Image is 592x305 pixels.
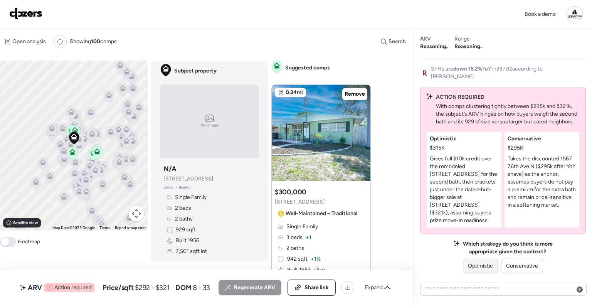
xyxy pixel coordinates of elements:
[103,283,133,292] span: Price/sqft
[314,266,325,274] span: -3 yr
[420,43,448,51] span: Reasoning..
[454,43,483,51] span: Reasoning..
[163,164,177,174] h3: N/A
[525,11,556,17] span: Book a demo
[12,38,46,45] span: Open analysis
[175,204,191,212] span: 2 beds
[2,221,27,231] img: Google
[436,93,484,101] span: ACTION REQUIRED
[176,226,196,234] span: 929 sqft
[304,284,329,292] span: Share link
[193,283,210,292] span: 8 - 33
[129,206,144,221] button: Map camera controls
[508,144,523,152] span: $295K
[463,240,553,256] span: Which strategy do you think is more appropriate given the context?
[508,135,541,143] span: Conservative
[306,234,311,241] span: + 1
[453,66,482,72] span: down 15.2%
[115,226,146,230] a: Report a map error
[430,155,498,224] p: Gives full $10k credit over the remodeled [STREET_ADDRESS] for the second bath, then brackets jus...
[275,198,325,206] span: [STREET_ADDRESS]
[54,284,92,292] span: Action required
[163,184,174,190] span: Zillow
[179,184,191,190] span: Realtor
[176,248,207,255] span: 7,501 sqft lot
[163,175,214,183] span: [STREET_ADDRESS]
[275,187,306,197] h3: $300,000
[175,184,177,190] span: •
[506,262,538,270] span: Conservative
[388,38,406,45] span: Search
[201,122,218,128] span: No image
[52,226,95,230] span: Map Data ©2025 Google
[99,226,110,230] a: Terms
[311,255,321,263] span: + 1%
[9,7,42,20] img: Logo
[508,155,576,209] p: Takes the discounted 1567 76th Ave N ($295k after YoY shave) as the anchor, assumes buyers do not...
[285,64,330,72] span: Suggested comps
[234,284,275,292] span: Regenerate ARV
[436,103,579,126] p: With comps clustering tightly between $295k and $321k, the subject’s ARV hinges on how buyers wei...
[135,283,169,292] span: $292 - $321
[2,221,27,231] a: Open this area in Google Maps (opens a new window)
[345,90,365,98] span: Remove
[287,255,308,263] span: 942 sqft
[286,89,303,96] span: 0.34mi
[430,144,445,152] span: $315K
[420,35,431,43] span: ARV
[431,65,586,81] span: SFHs are YoY in 33702 according to [PERSON_NAME]
[454,35,470,43] span: Range
[28,283,42,292] span: ARV
[286,234,303,241] span: 3 beds
[286,244,304,252] span: 2 baths
[365,284,383,292] span: Expand
[468,262,493,270] span: Optimistic
[430,135,457,143] span: Optimistic
[287,266,311,274] span: Built 1953
[13,220,38,226] span: Satellite view
[286,210,357,217] span: Well-Maintained – Traditional
[175,215,193,223] span: 2 baths
[70,38,117,45] span: Showing comps
[174,67,217,75] span: Subject property
[175,283,191,292] span: DOM
[91,38,100,45] span: 100
[286,223,318,231] span: Single Family
[176,237,199,244] span: Built 1956
[18,238,40,246] span: Heatmap
[175,194,207,201] span: Single Family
